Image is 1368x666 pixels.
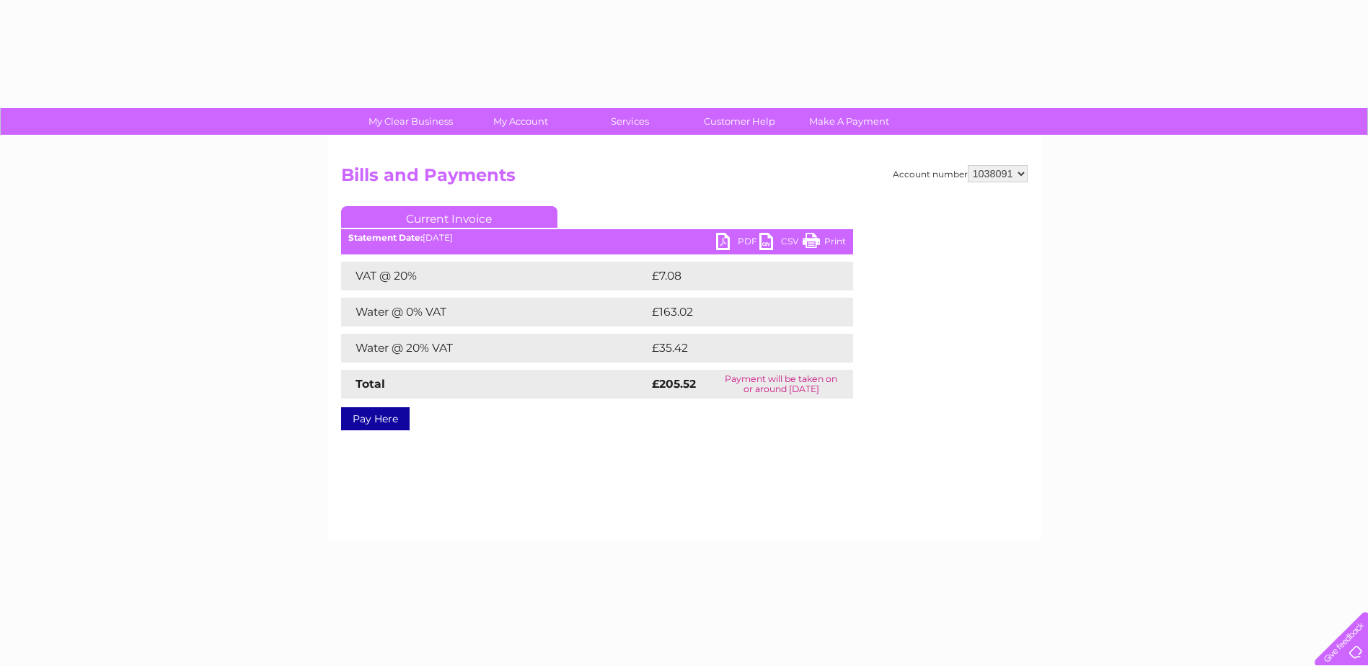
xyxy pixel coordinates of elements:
[341,262,648,290] td: VAT @ 20%
[893,165,1028,182] div: Account number
[716,233,759,254] a: PDF
[710,370,853,399] td: Payment will be taken on or around [DATE]
[570,108,689,135] a: Services
[790,108,909,135] a: Make A Payment
[341,407,410,430] a: Pay Here
[648,262,819,290] td: £7.08
[652,377,696,391] strong: £205.52
[351,108,470,135] a: My Clear Business
[341,233,853,243] div: [DATE]
[759,233,803,254] a: CSV
[648,298,826,327] td: £163.02
[356,377,385,391] strong: Total
[648,334,824,363] td: £35.42
[803,233,846,254] a: Print
[680,108,799,135] a: Customer Help
[341,298,648,327] td: Water @ 0% VAT
[341,165,1028,192] h2: Bills and Payments
[348,232,423,243] b: Statement Date:
[341,206,557,228] a: Current Invoice
[461,108,580,135] a: My Account
[341,334,648,363] td: Water @ 20% VAT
